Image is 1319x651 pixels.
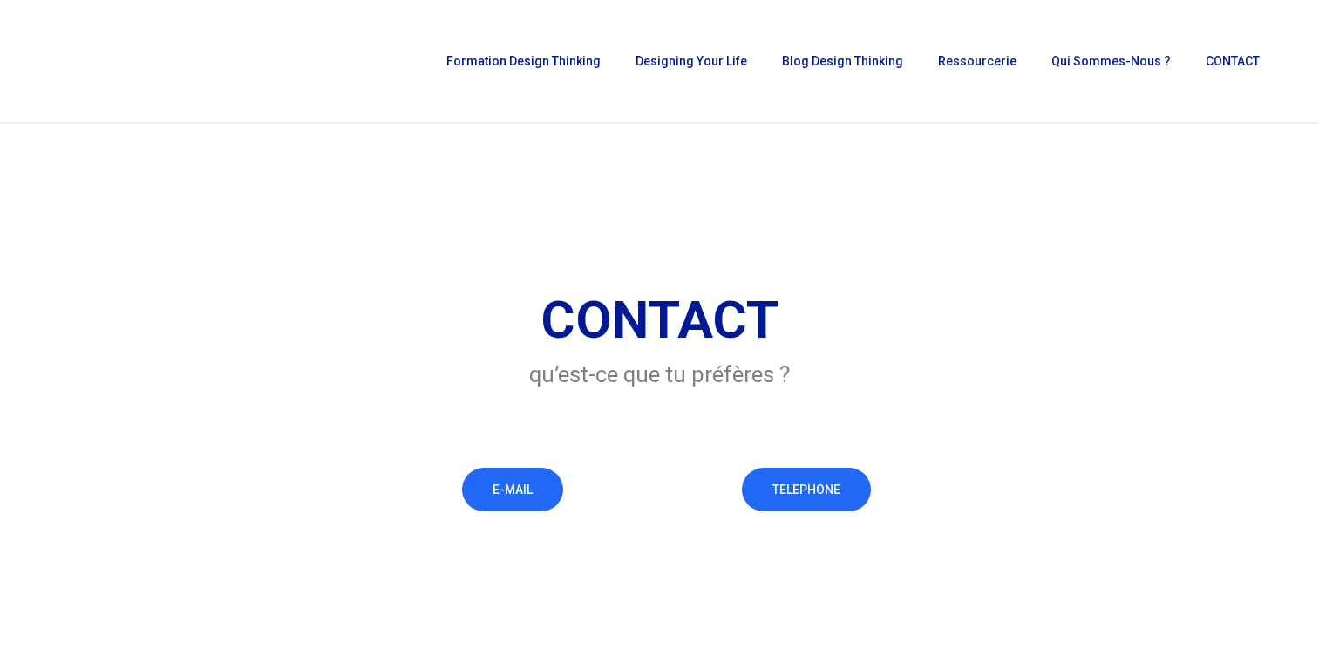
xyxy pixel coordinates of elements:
a: Ressourcerie [929,55,1025,67]
span: TELEPHONE [772,481,840,498]
a: E-MAIL [462,468,563,511]
span: Blog Design Thinking [782,54,903,68]
h1: CONTACT [85,288,1234,353]
a: Blog Design Thinking [773,55,912,67]
a: Formation Design Thinking [438,55,609,67]
img: French Future Academy [24,26,208,96]
span: CONTACT [1206,54,1260,68]
span: Qui sommes-nous ? [1051,54,1171,68]
a: Designing Your Life [627,55,756,67]
span: E-MAIL [493,481,533,498]
h3: qu’est-ce que tu préfères ? [85,359,1234,390]
a: TELEPHONE [742,468,871,511]
a: CONTACT [1197,55,1268,67]
span: Ressourcerie [938,54,1016,68]
span: Designing Your Life [636,54,747,68]
span: Formation Design Thinking [446,54,601,68]
a: Qui sommes-nous ? [1043,55,1180,67]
